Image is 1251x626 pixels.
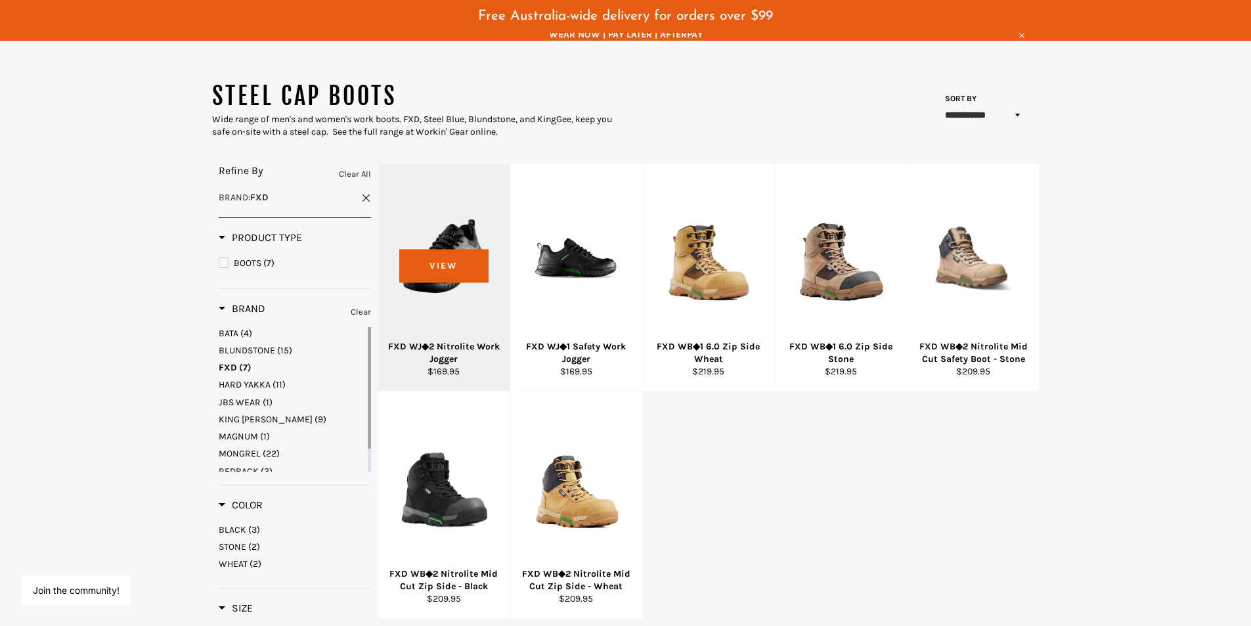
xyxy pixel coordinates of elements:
[941,93,977,104] label: Sort by
[250,192,269,203] strong: FXD
[219,191,371,204] a: Brand:FXD
[219,448,261,459] span: MONGREL
[219,378,365,391] a: HARD YAKKA
[219,256,371,271] a: BOOTS
[783,340,899,366] div: FXD WB◆1 6.0 Zip Side Stone
[219,524,246,535] span: BLACK
[219,465,365,478] a: REDBACK
[478,9,773,23] span: Free Australia-wide delivery for orders over $99
[219,558,248,570] span: WHEAT
[248,541,260,552] span: (2)
[250,558,261,570] span: (2)
[219,431,258,442] span: MAGNUM
[774,164,907,391] a: FXD WB◆1 6.0 Zip Side StoneFXD WB◆1 6.0 Zip Side Stone$219.95
[378,391,510,619] a: FXD WB◆2 Nitrolite Mid Cut Zip Side - BlackFXD WB◆2 Nitrolite Mid Cut Zip Side - Black$209.95
[219,541,246,552] span: STONE
[642,164,775,391] a: FXD WB◆1 6.0 Zip Side WheatFXD WB◆1 6.0 Zip Side Wheat$219.95
[339,167,371,181] a: Clear All
[915,340,1031,366] div: FXD WB◆2 Nitrolite Mid Cut Safety Boot - Stone
[219,396,365,409] a: JBS WEAR
[219,413,365,426] a: KING GEE
[315,414,326,425] span: (9)
[219,345,275,356] span: BLUNDSTONE
[907,164,1040,391] a: FXD WB◆2 Nitrolite Mid Cut Safety Boot - StoneFXD WB◆2 Nitrolite Mid Cut Safety Boot - Stone$209.95
[519,568,634,593] div: FXD WB◆2 Nitrolite Mid Cut Zip Side - Wheat
[219,164,263,177] span: Refine By
[378,164,510,391] a: FXD WJ◆2 Nitrolite Work JoggerFXD WJ◆2 Nitrolite Work Jogger$169.95View
[519,340,634,366] div: FXD WJ◆1 Safety Work Jogger
[212,28,1040,41] span: WEAR NOW | PAY LATER | AFTERPAY
[219,327,365,340] a: BATA
[273,379,286,390] span: (11)
[219,524,371,536] a: BLACK
[219,447,365,460] a: MONGREL
[261,466,273,477] span: (3)
[219,302,265,315] h3: Brand
[260,431,270,442] span: (1)
[219,499,263,511] span: Color
[263,397,273,408] span: (1)
[212,114,612,137] span: Wide range of men's and women's work boots. FXD, Steel Blue, Blundstone, and KingGee, keep you sa...
[239,362,252,373] span: (7)
[386,340,502,366] div: FXD WJ◆2 Nitrolite Work Jogger
[219,602,253,615] h3: Size
[219,362,237,373] span: FXD
[351,305,371,319] a: Clear
[263,448,280,459] span: (22)
[510,391,642,619] a: FXD WB◆2 Nitrolite Mid Cut Zip Side - WheatFXD WB◆2 Nitrolite Mid Cut Zip Side - Wheat$209.95
[263,257,274,269] span: (7)
[219,231,302,244] h3: Product Type
[219,192,248,203] span: Brand
[219,414,313,425] span: KING [PERSON_NAME]
[248,524,260,535] span: (3)
[234,257,261,269] span: BOOTS
[510,164,642,391] a: FXD WJ◆1 Safety Work JoggerFXD WJ◆1 Safety Work Jogger$169.95
[386,568,502,593] div: FXD WB◆2 Nitrolite Mid Cut Zip Side - Black
[240,328,252,339] span: (4)
[219,379,271,390] span: HARD YAKKA
[277,345,292,356] span: (15)
[219,602,253,614] span: Size
[33,585,120,596] button: Join the community!
[219,499,263,512] h3: Color
[219,466,259,477] span: REDBACK
[219,397,261,408] span: JBS WEAR
[219,430,365,443] a: MAGNUM
[219,558,371,570] a: WHEAT
[219,192,269,203] span: :
[212,80,626,113] h1: STEEL CAP BOOTS
[219,361,365,374] a: FXD
[219,541,371,553] a: STONE
[219,344,365,357] a: BLUNDSTONE
[219,328,238,339] span: BATA
[651,340,766,366] div: FXD WB◆1 6.0 Zip Side Wheat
